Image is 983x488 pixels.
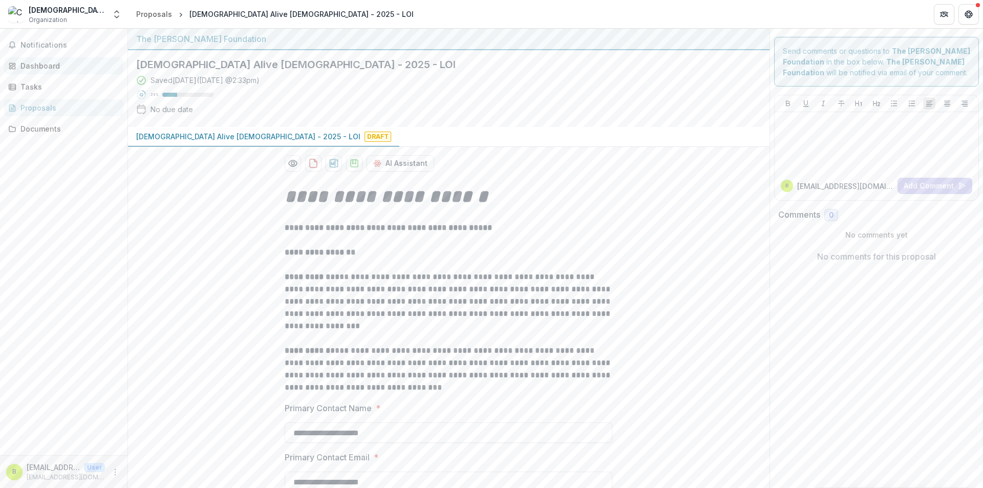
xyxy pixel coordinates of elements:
div: Tasks [20,81,115,92]
button: Heading 2 [870,97,883,110]
button: Ordered List [906,97,918,110]
p: No comments for this proposal [817,250,936,263]
button: Italicize [817,97,829,110]
div: Proposals [136,9,172,19]
button: More [109,466,121,478]
p: Primary Contact Email [285,451,370,463]
button: Open entity switcher [110,4,124,25]
button: Notifications [4,37,123,53]
button: download-proposal [346,155,362,172]
nav: breadcrumb [132,7,418,22]
button: Align Right [958,97,971,110]
div: Saved [DATE] ( [DATE] @ 2:33pm ) [151,75,260,86]
a: Dashboard [4,57,123,74]
button: download-proposal [326,155,342,172]
p: [EMAIL_ADDRESS][DOMAIN_NAME] [27,462,80,473]
a: Tasks [4,78,123,95]
button: Strike [835,97,847,110]
button: Add Comment [897,178,972,194]
div: besterreece@gmail.com [785,183,788,188]
div: The [PERSON_NAME] Foundation [136,33,761,45]
h2: [DEMOGRAPHIC_DATA] Alive [DEMOGRAPHIC_DATA] - 2025 - LOI [136,58,745,71]
p: User [84,463,105,472]
p: No comments yet [778,229,975,240]
button: Align Center [941,97,953,110]
p: Primary Contact Name [285,402,372,414]
button: AI Assistant [367,155,434,172]
button: Bold [782,97,794,110]
span: Draft [365,132,391,142]
button: Underline [800,97,812,110]
div: besterreece@gmail.com [12,469,16,475]
a: Proposals [4,99,123,116]
button: Get Help [958,4,979,25]
button: Partners [934,4,954,25]
div: Dashboard [20,60,115,71]
button: Heading 1 [852,97,865,110]
p: [EMAIL_ADDRESS][DOMAIN_NAME] [27,473,105,482]
div: Send comments or questions to in the box below. will be notified via email of your comment. [774,37,979,87]
div: [DEMOGRAPHIC_DATA] Alive [DEMOGRAPHIC_DATA] - 2025 - LOI [189,9,414,19]
button: Bullet List [888,97,900,110]
button: Preview cf510825-d5ec-4924-9337-a274cb02c465-0.pdf [285,155,301,172]
div: [DEMOGRAPHIC_DATA] Alive [DEMOGRAPHIC_DATA] [29,5,105,15]
div: Documents [20,123,115,134]
span: Organization [29,15,67,25]
button: download-proposal [305,155,322,172]
a: Documents [4,120,123,137]
button: Align Left [923,97,935,110]
img: Christ Alive Church [8,6,25,23]
div: Proposals [20,102,115,113]
p: [DEMOGRAPHIC_DATA] Alive [DEMOGRAPHIC_DATA] - 2025 - LOI [136,131,360,142]
span: 0 [829,211,834,220]
h2: Comments [778,210,820,220]
a: Proposals [132,7,176,22]
p: 29 % [151,91,158,98]
div: No due date [151,104,193,115]
p: [EMAIL_ADDRESS][DOMAIN_NAME] [797,181,894,192]
span: Notifications [20,41,119,50]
